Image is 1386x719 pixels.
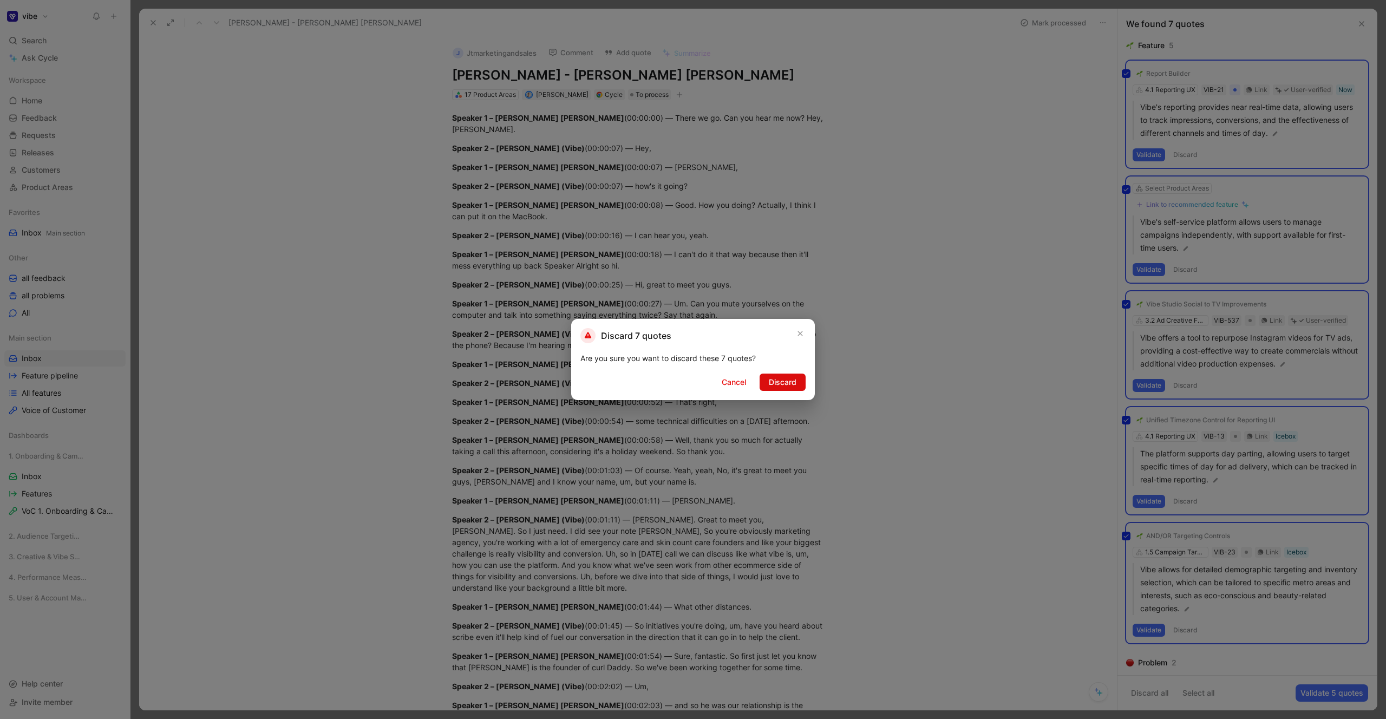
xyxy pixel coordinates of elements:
[580,352,806,365] div: Are you sure you want to discard these 7 quotes?
[580,328,671,343] h2: Discard 7 quotes
[760,374,806,391] button: Discard
[712,374,755,391] button: Cancel
[769,376,796,389] span: Discard
[722,376,746,389] span: Cancel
